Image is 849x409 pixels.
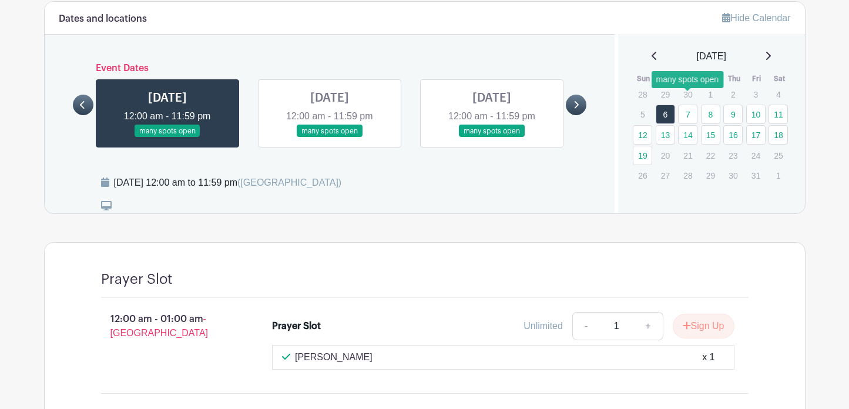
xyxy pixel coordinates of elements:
a: 18 [769,125,788,145]
h6: Event Dates [93,63,566,74]
p: 20 [656,146,675,165]
p: 30 [678,85,697,103]
div: [DATE] 12:00 am to 11:59 pm [114,176,342,190]
p: 23 [723,146,743,165]
p: 27 [656,166,675,185]
p: 4 [769,85,788,103]
a: 12 [633,125,652,145]
p: 26 [633,166,652,185]
th: Sun [632,73,655,85]
div: Prayer Slot [272,319,321,333]
p: 3 [746,85,766,103]
th: Fri [746,73,769,85]
a: 19 [633,146,652,165]
a: 16 [723,125,743,145]
a: + [633,312,663,340]
p: 25 [769,146,788,165]
a: 7 [678,105,697,124]
a: Hide Calendar [722,13,790,23]
p: 29 [656,85,675,103]
p: 1 [769,166,788,185]
th: Thu [723,73,746,85]
div: x 1 [702,350,714,364]
h6: Dates and locations [59,14,147,25]
a: 15 [701,125,720,145]
a: 9 [723,105,743,124]
a: 6 [656,105,675,124]
p: 21 [678,146,697,165]
p: 28 [633,85,652,103]
p: 30 [723,166,743,185]
p: 29 [701,166,720,185]
a: - [572,312,599,340]
a: 11 [769,105,788,124]
span: [DATE] [697,49,726,63]
a: 13 [656,125,675,145]
a: 14 [678,125,697,145]
div: many spots open [652,71,724,88]
p: 2 [723,85,743,103]
p: 1 [701,85,720,103]
p: 28 [678,166,697,185]
button: Sign Up [673,314,734,338]
h4: Prayer Slot [101,271,173,288]
p: 5 [633,105,652,123]
th: Sat [768,73,791,85]
a: 10 [746,105,766,124]
div: Unlimited [524,319,563,333]
span: ([GEOGRAPHIC_DATA]) [237,177,341,187]
p: [PERSON_NAME] [295,350,373,364]
p: 12:00 am - 01:00 am [82,307,254,345]
p: 31 [746,166,766,185]
a: 8 [701,105,720,124]
p: 22 [701,146,720,165]
a: 17 [746,125,766,145]
p: 24 [746,146,766,165]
